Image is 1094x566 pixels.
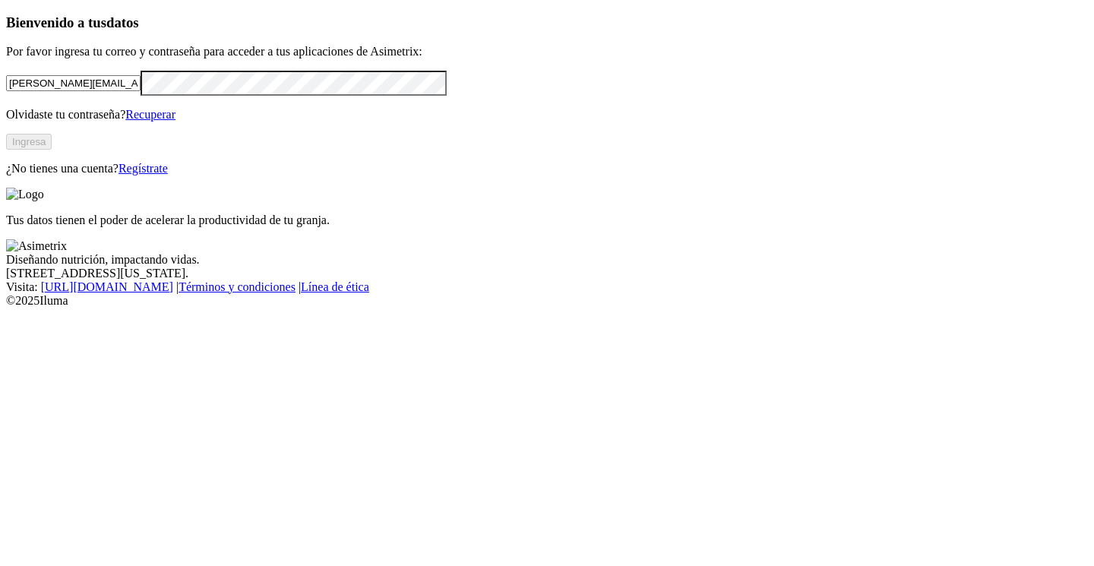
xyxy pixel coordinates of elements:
[41,280,173,293] a: [URL][DOMAIN_NAME]
[6,75,141,91] input: Tu correo
[6,134,52,150] button: Ingresa
[6,14,1088,31] h3: Bienvenido a tus
[6,253,1088,267] div: Diseñando nutrición, impactando vidas.
[6,294,1088,308] div: © 2025 Iluma
[6,45,1088,58] p: Por favor ingresa tu correo y contraseña para acceder a tus aplicaciones de Asimetrix:
[125,108,175,121] a: Recuperar
[6,239,67,253] img: Asimetrix
[301,280,369,293] a: Línea de ética
[6,267,1088,280] div: [STREET_ADDRESS][US_STATE].
[6,188,44,201] img: Logo
[6,162,1088,175] p: ¿No tienes una cuenta?
[106,14,139,30] span: datos
[179,280,296,293] a: Términos y condiciones
[6,280,1088,294] div: Visita : | |
[119,162,168,175] a: Regístrate
[6,108,1088,122] p: Olvidaste tu contraseña?
[6,213,1088,227] p: Tus datos tienen el poder de acelerar la productividad de tu granja.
